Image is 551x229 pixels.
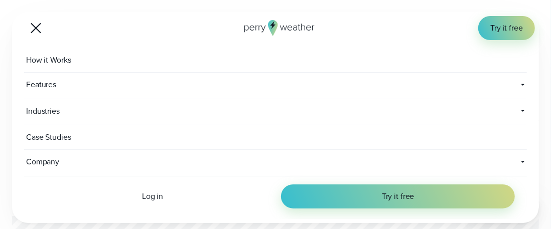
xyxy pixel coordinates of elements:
a: Try it free [281,184,515,208]
span: Industries [24,99,319,123]
span: Try it free [382,190,415,202]
span: Log in [142,190,163,202]
span: Features [24,73,194,97]
a: Try it free [478,16,535,40]
a: Log in [36,190,269,202]
a: Case Studies [24,125,527,150]
a: How it Works [24,48,527,73]
span: Try it free [490,22,523,34]
span: How it Works [24,48,75,72]
span: Case Studies [24,125,75,149]
span: Company [24,150,122,174]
